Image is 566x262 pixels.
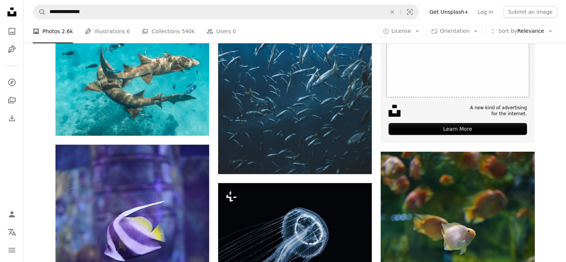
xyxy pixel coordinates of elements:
[4,207,19,222] a: Log in / Sign up
[218,55,372,62] a: school of fish under water
[485,25,557,37] button: Sort byRelevance
[503,6,557,18] button: Submit an image
[233,27,236,35] span: 0
[4,243,19,258] button: Menu
[182,27,195,35] span: 540k
[388,105,400,117] img: file-1631678316303-ed18b8b5cb9cimage
[388,123,527,135] div: Learn More
[4,75,19,90] a: Explore
[401,5,419,19] button: Visual search
[473,6,498,18] a: Log in
[4,111,19,126] a: Download History
[33,4,419,19] form: Find visuals sitewide
[427,25,482,37] button: Orientation
[470,105,527,117] span: A new kind of advertising for the internet.
[142,19,195,43] a: Collections 540k
[127,27,130,35] span: 6
[498,28,544,35] span: Relevance
[33,5,46,19] button: Search Unsplash
[207,19,236,43] a: Users 0
[498,28,517,34] span: Sort by
[425,6,473,18] a: Get Unsplash+
[218,234,372,241] a: A medusa in Marmara Sea
[440,28,469,34] span: Orientation
[4,93,19,108] a: Collections
[4,225,19,240] button: Language
[4,24,19,39] a: Photos
[4,4,19,21] a: Home — Unsplash
[85,19,130,43] a: Illustrations 6
[384,5,400,19] button: Clear
[391,28,411,34] span: License
[4,42,19,57] a: Illustrations
[378,25,424,37] button: License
